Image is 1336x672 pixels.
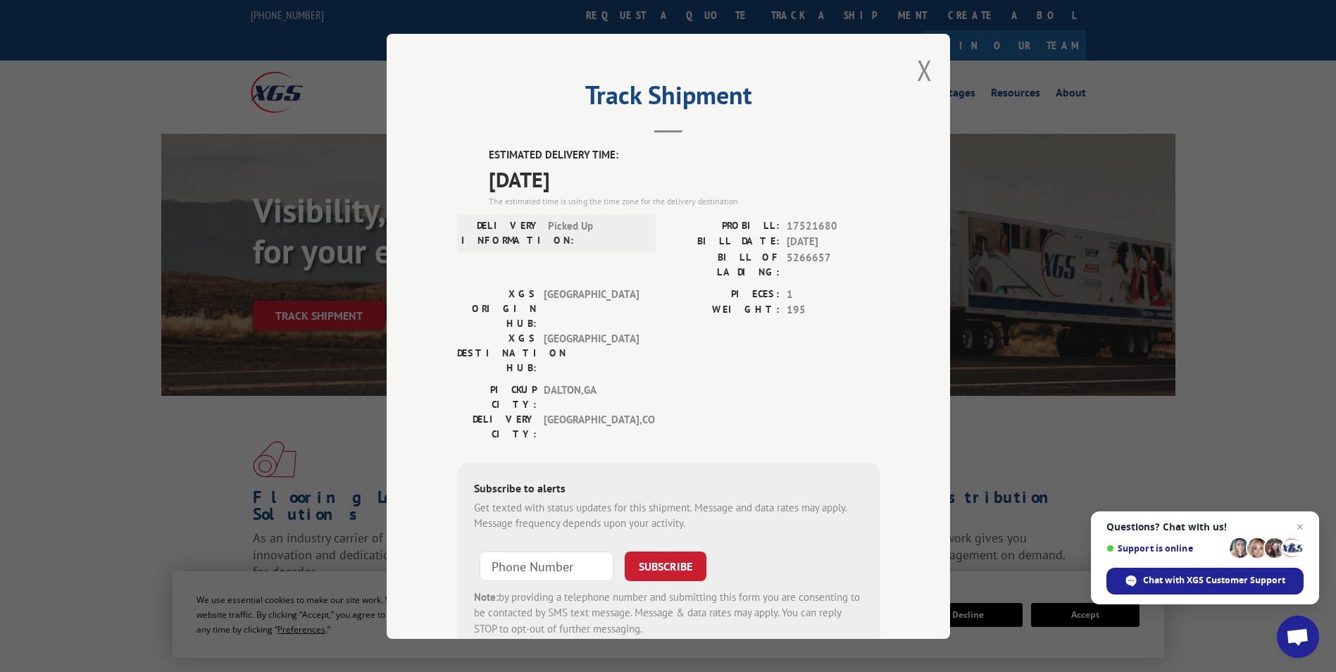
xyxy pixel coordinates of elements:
[787,218,880,234] span: 17521680
[480,551,613,580] input: Phone Number
[474,479,863,499] div: Subscribe to alerts
[668,249,780,279] label: BILL OF LADING:
[1292,518,1309,535] span: Close chat
[1106,543,1225,554] span: Support is online
[917,51,932,89] button: Close modal
[1277,616,1319,658] div: Open chat
[544,411,639,441] span: [GEOGRAPHIC_DATA] , CO
[544,330,639,375] span: [GEOGRAPHIC_DATA]
[787,234,880,250] span: [DATE]
[548,218,643,247] span: Picked Up
[461,218,541,247] label: DELIVERY INFORMATION:
[474,499,863,531] div: Get texted with status updates for this shipment. Message and data rates may apply. Message frequ...
[474,589,863,637] div: by providing a telephone number and submitting this form you are consenting to be contacted by SM...
[457,382,537,411] label: PICKUP CITY:
[1143,574,1285,587] span: Chat with XGS Customer Support
[457,411,537,441] label: DELIVERY CITY:
[668,286,780,302] label: PIECES:
[787,302,880,318] span: 195
[668,218,780,234] label: PROBILL:
[668,302,780,318] label: WEIGHT:
[668,234,780,250] label: BILL DATE:
[457,330,537,375] label: XGS DESTINATION HUB:
[489,163,880,194] span: [DATE]
[544,382,639,411] span: DALTON , GA
[625,551,706,580] button: SUBSCRIBE
[544,286,639,330] span: [GEOGRAPHIC_DATA]
[457,286,537,330] label: XGS ORIGIN HUB:
[489,194,880,207] div: The estimated time is using the time zone for the delivery destination.
[787,249,880,279] span: 5266657
[489,147,880,163] label: ESTIMATED DELIVERY TIME:
[474,590,499,603] strong: Note:
[1106,521,1304,533] span: Questions? Chat with us!
[457,85,880,112] h2: Track Shipment
[1106,568,1304,595] div: Chat with XGS Customer Support
[787,286,880,302] span: 1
